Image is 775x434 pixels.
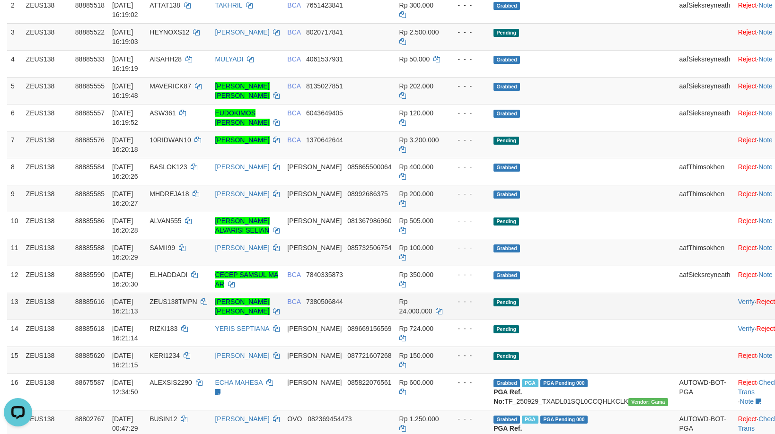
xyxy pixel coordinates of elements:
[150,352,180,359] span: KERI1234
[22,266,71,293] td: ZEUS138
[75,271,105,278] span: 88885590
[450,135,486,145] div: - - -
[150,136,191,144] span: 10RIDWAN10
[493,388,522,405] b: PGA Ref. No:
[287,109,300,117] span: BCA
[215,379,262,386] a: ECHA MAHESA
[22,104,71,131] td: ZEUS138
[306,109,343,117] span: Copy 6043649405 to clipboard
[450,414,486,424] div: - - -
[150,190,189,198] span: MHDREJA18
[22,131,71,158] td: ZEUS138
[215,82,269,99] a: [PERSON_NAME] [PERSON_NAME]
[450,162,486,172] div: - - -
[738,109,757,117] a: Reject
[75,217,105,225] span: 88885586
[7,131,22,158] td: 7
[738,163,757,171] a: Reject
[22,239,71,266] td: ZEUS138
[150,271,187,278] span: ELHADDADI
[738,28,757,36] a: Reject
[306,55,343,63] span: Copy 4061537931 to clipboard
[450,81,486,91] div: - - -
[399,82,433,90] span: Rp 202.000
[738,244,757,252] a: Reject
[112,136,138,153] span: [DATE] 16:20:18
[287,190,342,198] span: [PERSON_NAME]
[7,266,22,293] td: 12
[4,4,32,32] button: Open LiveChat chat widget
[450,324,486,333] div: - - -
[738,379,757,386] a: Reject
[75,415,105,423] span: 88802767
[7,293,22,320] td: 13
[522,416,538,424] span: Marked by aafsreyleap
[493,325,519,333] span: Pending
[22,23,71,50] td: ZEUS138
[450,270,486,279] div: - - -
[150,163,187,171] span: BASLOK123
[758,217,773,225] a: Note
[215,298,269,315] a: [PERSON_NAME] [PERSON_NAME]
[522,379,538,387] span: Marked by aafpengsreynich
[22,320,71,347] td: ZEUS138
[738,136,757,144] a: Reject
[22,347,71,373] td: ZEUS138
[150,1,180,9] span: ATTAT138
[758,109,773,117] a: Note
[150,244,175,252] span: SAMII99
[215,325,269,332] a: YERIS SEPTIANA
[490,373,675,410] td: TF_250929_TXADL01SQL0CCQHLKCLK
[399,325,433,332] span: Rp 724.000
[215,136,269,144] a: [PERSON_NAME]
[740,398,754,405] a: Note
[215,28,269,36] a: [PERSON_NAME]
[675,373,734,410] td: AUTOWD-BOT-PGA
[450,54,486,64] div: - - -
[675,158,734,185] td: aafThimsokhen
[75,244,105,252] span: 88885588
[493,244,520,252] span: Grabbed
[399,1,433,9] span: Rp 300.000
[493,110,520,118] span: Grabbed
[347,217,391,225] span: Copy 081367986960 to clipboard
[112,271,138,288] span: [DATE] 16:20:30
[738,55,757,63] a: Reject
[493,416,520,424] span: Grabbed
[758,82,773,90] a: Note
[493,271,520,279] span: Grabbed
[347,190,388,198] span: Copy 08992686375 to clipboard
[22,158,71,185] td: ZEUS138
[287,28,300,36] span: BCA
[7,347,22,373] td: 15
[540,379,588,387] span: PGA Pending
[675,239,734,266] td: aafThimsokhen
[22,212,71,239] td: ZEUS138
[112,415,138,432] span: [DATE] 00:47:29
[493,298,519,306] span: Pending
[75,109,105,117] span: 88885557
[75,1,105,9] span: 88885518
[450,297,486,306] div: - - -
[399,109,433,117] span: Rp 120.000
[306,271,343,278] span: Copy 7840335873 to clipboard
[306,298,343,305] span: Copy 7380506844 to clipboard
[738,415,757,423] a: Reject
[493,191,520,199] span: Grabbed
[306,82,343,90] span: Copy 8135027851 to clipboard
[112,1,138,18] span: [DATE] 16:19:02
[738,271,757,278] a: Reject
[75,352,105,359] span: 88885620
[399,352,433,359] span: Rp 150.000
[493,56,520,64] span: Grabbed
[112,379,138,396] span: [DATE] 12:34:50
[758,352,773,359] a: Note
[287,163,342,171] span: [PERSON_NAME]
[450,0,486,10] div: - - -
[112,244,138,261] span: [DATE] 16:20:29
[287,55,300,63] span: BCA
[215,109,269,126] a: EUDOKIMOS [PERSON_NAME]
[306,1,343,9] span: Copy 7651423841 to clipboard
[628,398,668,406] span: Vendor URL: https://trx31.1velocity.biz
[215,163,269,171] a: [PERSON_NAME]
